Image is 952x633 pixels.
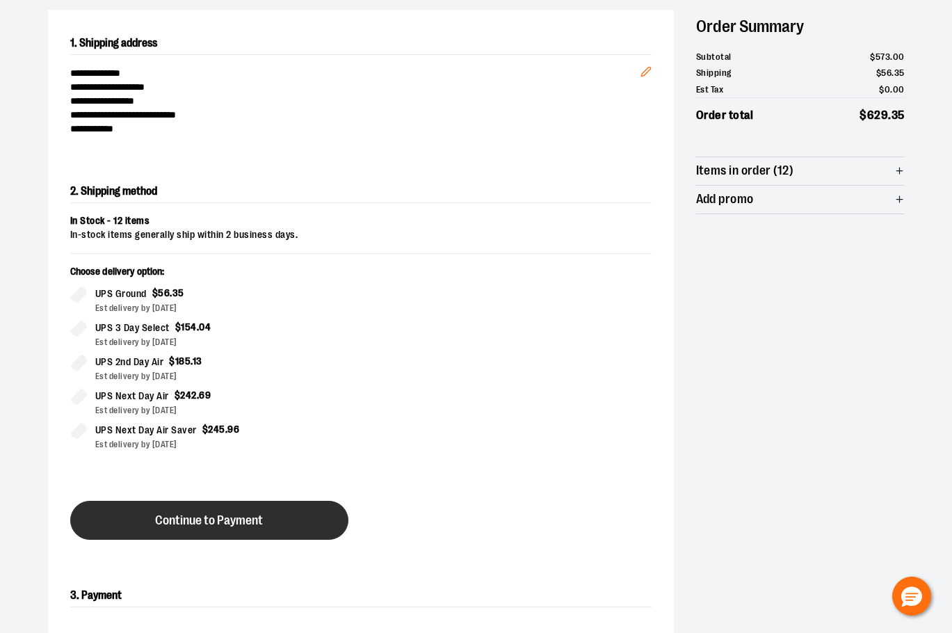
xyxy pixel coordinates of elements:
[208,424,225,435] span: 245
[95,388,169,404] span: UPS Next Day Air
[870,51,876,62] span: $
[170,287,172,298] span: .
[199,321,211,332] span: 04
[860,109,867,122] span: $
[70,286,87,303] input: UPS Ground$56.35Est delivery by [DATE]
[95,438,350,451] div: Est delivery by [DATE]
[70,422,87,439] input: UPS Next Day Air Saver$245.96Est delivery by [DATE]
[172,287,184,298] span: 35
[893,51,905,62] span: 00
[197,390,200,401] span: .
[70,32,652,55] h2: 1. Shipping address
[70,320,87,337] input: UPS 3 Day Select$154.04Est delivery by [DATE]
[95,404,350,417] div: Est delivery by [DATE]
[696,157,905,185] button: Items in order (12)
[893,84,905,95] span: 00
[70,501,348,540] button: Continue to Payment
[155,514,263,527] span: Continue to Payment
[70,214,652,228] div: In Stock - 12 items
[876,51,891,62] span: 573
[876,67,882,78] span: $
[892,577,931,616] button: Hello, have a question? Let’s chat.
[696,83,724,97] span: Est Tax
[890,51,893,62] span: .
[175,355,191,367] span: 185
[696,186,905,214] button: Add promo
[894,67,905,78] span: 35
[696,10,905,43] h2: Order Summary
[95,422,197,438] span: UPS Next Day Air Saver
[70,228,652,242] div: In-stock items generally ship within 2 business days.
[888,109,892,122] span: .
[696,66,732,80] span: Shipping
[152,287,159,298] span: $
[881,67,892,78] span: 56
[199,390,211,401] span: 69
[95,286,147,302] span: UPS Ground
[892,109,905,122] span: 35
[879,84,885,95] span: $
[696,164,794,177] span: Items in order (12)
[70,354,87,371] input: UPS 2nd Day Air$185.13Est delivery by [DATE]
[175,321,181,332] span: $
[890,84,893,95] span: .
[95,302,350,314] div: Est delivery by [DATE]
[629,44,663,93] button: Edit
[227,424,239,435] span: 96
[202,424,209,435] span: $
[696,193,754,206] span: Add promo
[193,355,202,367] span: 13
[70,265,350,286] p: Choose delivery option:
[696,50,732,64] span: Subtotal
[696,106,754,125] span: Order total
[197,321,200,332] span: .
[95,336,350,348] div: Est delivery by [DATE]
[181,321,197,332] span: 154
[95,354,164,370] span: UPS 2nd Day Air
[175,390,181,401] span: $
[180,390,197,401] span: 242
[191,355,193,367] span: .
[70,388,87,405] input: UPS Next Day Air$242.69Est delivery by [DATE]
[70,180,652,203] h2: 2. Shipping method
[169,355,175,367] span: $
[95,370,350,383] div: Est delivery by [DATE]
[885,84,891,95] span: 0
[892,67,894,78] span: .
[867,109,889,122] span: 629
[158,287,170,298] span: 56
[225,424,228,435] span: .
[95,320,170,336] span: UPS 3 Day Select
[70,584,652,607] h2: 3. Payment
